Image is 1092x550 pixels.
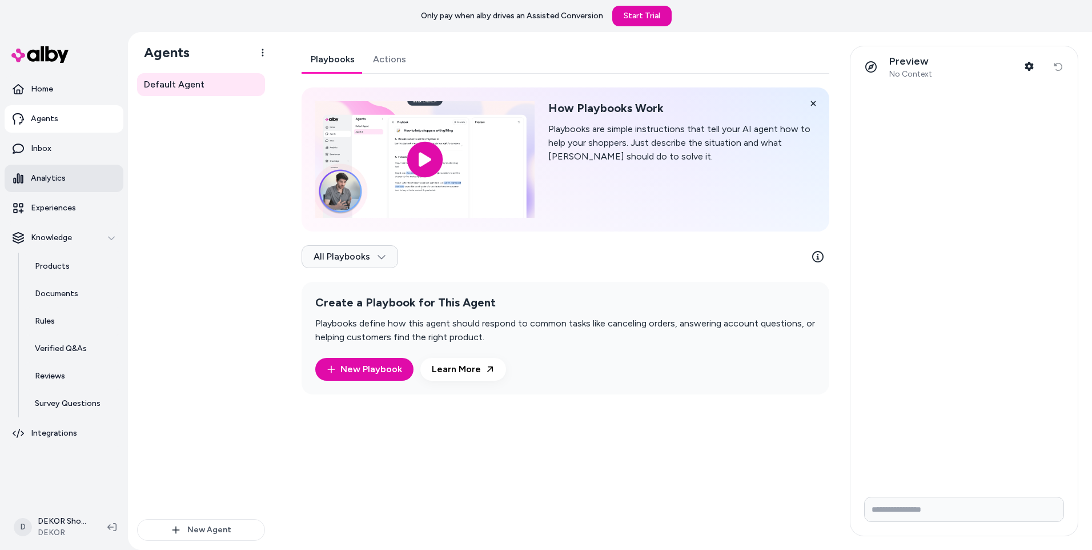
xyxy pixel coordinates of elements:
[35,316,55,327] p: Rules
[315,358,413,381] a: New Playbook
[23,362,123,390] a: Reviews
[11,46,69,63] img: alby Logo
[315,296,816,310] h2: Create a Playbook for This Agent
[548,122,816,164] p: Playbooks are simple instructions that tell your AI agent how to help your shoppers. Just describ...
[31,83,53,95] p: Home
[31,113,58,125] p: Agents
[420,358,506,381] a: Learn More
[889,55,932,68] p: Preview
[135,44,190,61] h1: Agents
[5,105,123,133] a: Agents
[35,343,87,354] p: Verified Q&As
[31,232,72,244] p: Knowledge
[23,335,123,362] a: Verified Q&As
[23,253,123,280] a: Products
[144,78,204,91] span: Default Agent
[31,202,76,214] p: Experiences
[38,516,89,527] p: DEKOR Shopify
[5,135,123,162] a: Inbox
[38,527,89,539] span: DEKOR
[137,73,265,96] a: Default Agent
[31,428,77,439] p: Integrations
[7,509,98,545] button: DDEKOR ShopifyDEKOR
[302,245,398,268] button: All Playbooks
[23,390,123,417] a: Survey Questions
[23,308,123,335] a: Rules
[364,46,415,73] a: Actions
[35,398,101,409] p: Survey Questions
[864,497,1064,522] input: Write your prompt here
[5,194,123,222] a: Experiences
[35,370,65,382] p: Reviews
[14,518,32,536] span: D
[35,288,78,300] p: Documents
[23,280,123,308] a: Documents
[35,261,70,272] p: Products
[421,10,603,22] p: Only pay when alby drives an Assisted Conversion
[5,224,123,252] button: Knowledge
[889,69,932,79] span: No Context
[5,420,123,447] a: Integrations
[315,317,816,344] p: Playbooks define how this agent should respond to common tasks like canceling orders, answering a...
[302,46,364,73] a: Playbooks
[548,101,816,115] h2: How Playbooks Work
[137,519,265,541] button: New Agent
[31,143,51,154] p: Inbox
[5,165,123,192] a: Analytics
[612,6,672,26] a: Start Trial
[31,173,66,184] p: Analytics
[5,75,123,103] a: Home
[314,251,386,262] span: All Playbooks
